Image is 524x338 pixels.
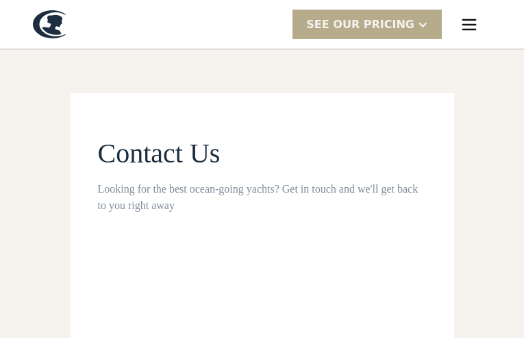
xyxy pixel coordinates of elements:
div: menu [447,3,491,47]
a: home [33,10,66,38]
div: SEE Our Pricing [306,16,414,33]
span: Contact Us [98,138,221,169]
div: Looking for the best ocean-going yachts? Get in touch and we'll get back to you right away [98,181,427,214]
div: SEE Our Pricing [292,10,442,39]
